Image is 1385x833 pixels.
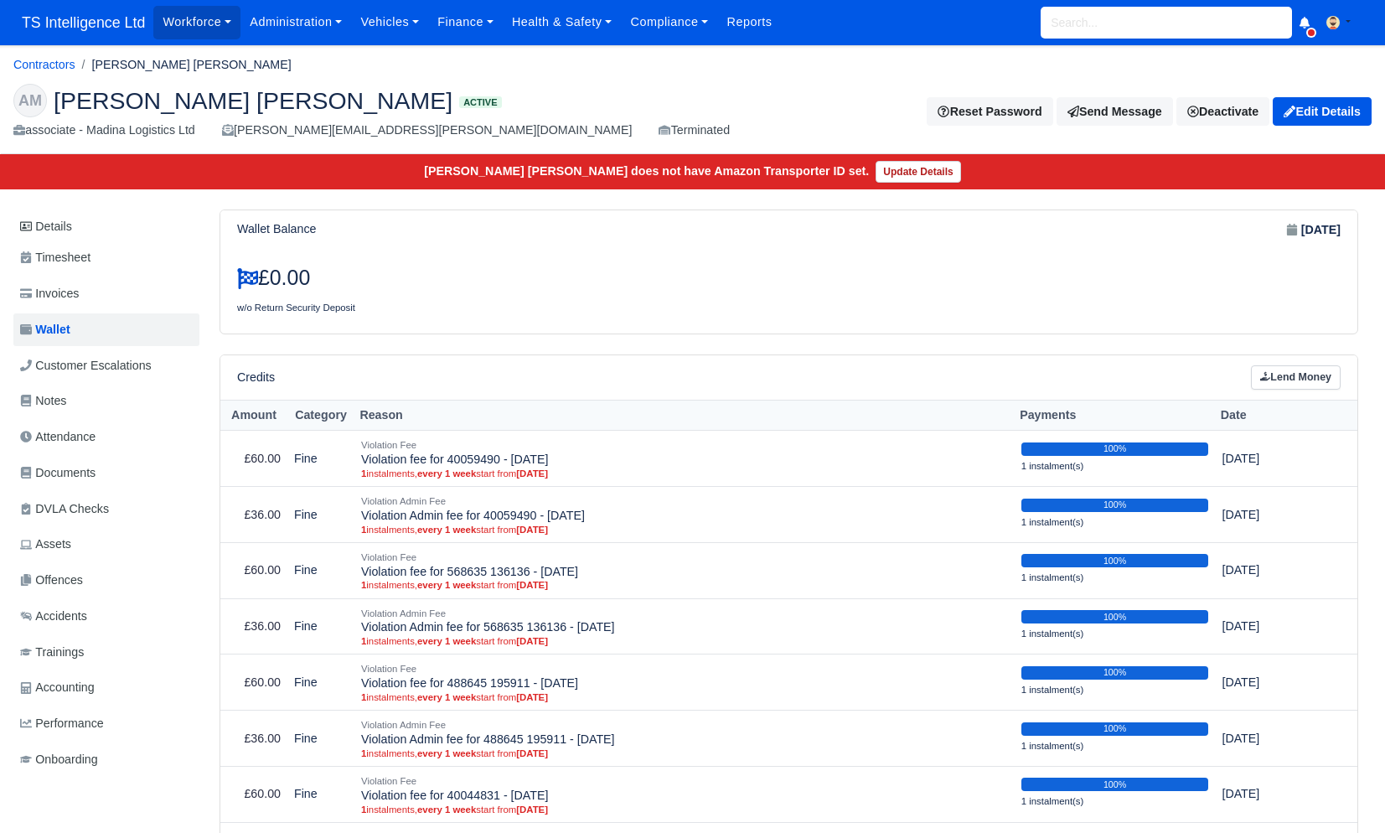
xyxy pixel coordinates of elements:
h3: £0.00 [237,266,777,291]
small: 1 instalment(s) [1021,572,1084,582]
td: Violation Admin fee for 568635 136136 - [DATE] [354,598,1015,654]
td: £60.00 [220,542,287,598]
td: [DATE] [1215,654,1324,711]
td: Violation fee for 40044831 - [DATE] [354,766,1015,822]
a: Workforce [153,6,240,39]
strong: 1 [361,692,366,702]
div: 100% [1021,722,1209,736]
td: £60.00 [220,431,287,487]
a: Lend Money [1251,365,1341,390]
td: Fine [287,711,354,767]
span: [PERSON_NAME] [PERSON_NAME] [54,89,452,112]
span: Documents [20,463,96,483]
td: Violation Admin fee for 40059490 - [DATE] [354,486,1015,542]
td: Violation fee for 40059490 - [DATE] [354,431,1015,487]
a: Invoices [13,277,199,310]
a: Compliance [621,6,717,39]
strong: every 1 week [417,748,476,758]
small: instalments, start from [361,579,1008,591]
small: 1 instalment(s) [1021,796,1084,806]
td: [DATE] [1215,598,1324,654]
strong: [DATE] [516,748,548,758]
small: Violation Fee [361,664,416,674]
h6: Wallet Balance [237,222,316,236]
button: Reset Password [927,97,1052,126]
strong: [DATE] [516,805,548,815]
small: instalments, start from [361,468,1008,479]
a: Assets [13,528,199,561]
a: Reports [717,6,781,39]
span: TS Intelligence Ltd [13,6,153,39]
span: Customer Escalations [20,356,152,375]
strong: 1 [361,525,366,535]
td: £60.00 [220,766,287,822]
span: Accidents [20,607,87,626]
small: instalments, start from [361,524,1008,535]
span: Notes [20,391,66,411]
a: Offences [13,564,199,597]
strong: 1 [361,805,366,815]
div: Terminated [659,121,730,140]
td: [DATE] [1215,766,1324,822]
strong: [DATE] [516,580,548,590]
strong: 1 [361,636,366,646]
a: Edit Details [1273,97,1372,126]
td: Fine [287,654,354,711]
a: Contractors [13,58,75,71]
a: Health & Safety [503,6,622,39]
strong: [DATE] [516,468,548,479]
td: [DATE] [1215,486,1324,542]
th: Category [287,400,354,431]
span: Offences [20,571,83,590]
a: Finance [428,6,503,39]
div: 100% [1021,554,1209,567]
span: Performance [20,714,104,733]
th: Amount [220,400,287,431]
small: 1 instalment(s) [1021,629,1084,639]
div: Aldina M Ferreira Mendes [1,70,1384,154]
small: instalments, start from [361,748,1008,759]
a: DVLA Checks [13,493,199,525]
td: £36.00 [220,486,287,542]
span: Trainings [20,643,84,662]
a: Accidents [13,600,199,633]
span: Assets [20,535,71,554]
a: Vehicles [351,6,428,39]
strong: [DATE] [516,636,548,646]
span: Accounting [20,678,95,697]
a: Documents [13,457,199,489]
strong: every 1 week [417,805,476,815]
a: Performance [13,707,199,740]
strong: every 1 week [417,525,476,535]
td: £36.00 [220,598,287,654]
a: TS Intelligence Ltd [13,7,153,39]
a: Details [13,211,199,242]
small: instalments, start from [361,691,1008,703]
strong: 1 [361,468,366,479]
strong: 1 [361,748,366,758]
div: 100% [1021,610,1209,623]
a: Timesheet [13,241,199,274]
span: Active [459,96,501,109]
td: Violation fee for 568635 136136 - [DATE] [354,542,1015,598]
small: instalments, start from [361,635,1008,647]
small: instalments, start from [361,804,1008,815]
strong: every 1 week [417,580,476,590]
strong: every 1 week [417,468,476,479]
td: Fine [287,431,354,487]
div: 100% [1021,442,1209,456]
strong: [DATE] [1301,220,1341,240]
td: Fine [287,542,354,598]
li: [PERSON_NAME] [PERSON_NAME] [75,55,292,75]
strong: [DATE] [516,525,548,535]
small: 1 instalment(s) [1021,461,1084,471]
span: Wallet [20,320,70,339]
div: AM [13,84,47,117]
div: Deactivate [1176,97,1269,126]
small: Violation Fee [361,440,416,450]
td: £36.00 [220,711,287,767]
th: Date [1215,400,1324,431]
small: Violation Fee [361,552,416,562]
div: 100% [1021,666,1209,680]
td: Violation Admin fee for 488645 195911 - [DATE] [354,711,1015,767]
